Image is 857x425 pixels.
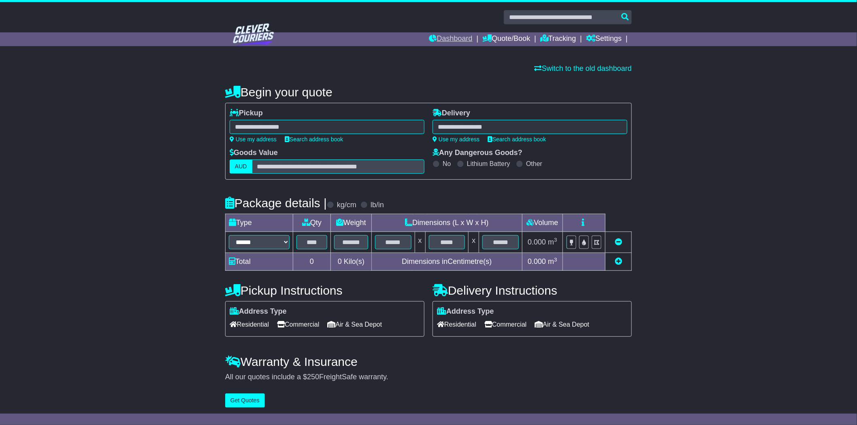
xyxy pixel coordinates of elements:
label: Address Type [437,307,494,316]
sup: 3 [554,237,557,243]
span: 0.000 [528,238,546,246]
h4: Package details | [225,196,327,210]
label: Goods Value [230,149,278,157]
label: lb/in [371,201,384,210]
span: 0.000 [528,257,546,266]
label: kg/cm [337,201,356,210]
span: Commercial [484,318,527,331]
label: Address Type [230,307,287,316]
td: Qty [293,214,331,232]
td: Weight [331,214,372,232]
span: 0 [338,257,342,266]
a: Add new item [615,257,622,266]
td: x [415,232,425,253]
sup: 3 [554,257,557,263]
label: Lithium Battery [467,160,510,168]
span: 250 [307,373,319,381]
td: Kilo(s) [331,253,372,271]
a: Use my address [433,136,480,142]
label: Other [526,160,542,168]
td: Total [226,253,293,271]
a: Use my address [230,136,277,142]
span: Residential [437,318,476,331]
div: All our quotes include a $ FreightSafe warranty. [225,373,632,382]
h4: Warranty & Insurance [225,355,632,368]
a: Search address book [488,136,546,142]
label: Delivery [433,109,470,118]
span: Residential [230,318,269,331]
a: Search address book [285,136,343,142]
td: Dimensions in Centimetre(s) [371,253,522,271]
span: Air & Sea Depot [328,318,382,331]
label: No [443,160,451,168]
a: Quote/Book [482,32,530,46]
label: AUD [230,159,252,174]
a: Tracking [540,32,576,46]
span: Air & Sea Depot [535,318,590,331]
h4: Pickup Instructions [225,284,424,297]
td: Type [226,214,293,232]
td: Dimensions (L x W x H) [371,214,522,232]
label: Any Dangerous Goods? [433,149,522,157]
a: Remove this item [615,238,622,246]
td: 0 [293,253,331,271]
a: Switch to the old dashboard [535,64,632,72]
span: m [548,238,557,246]
h4: Delivery Instructions [433,284,632,297]
a: Settings [586,32,622,46]
h4: Begin your quote [225,85,632,99]
td: Volume [522,214,563,232]
span: m [548,257,557,266]
a: Dashboard [429,32,473,46]
td: x [469,232,479,253]
span: Commercial [277,318,319,331]
label: Pickup [230,109,263,118]
button: Get Quotes [225,393,265,408]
